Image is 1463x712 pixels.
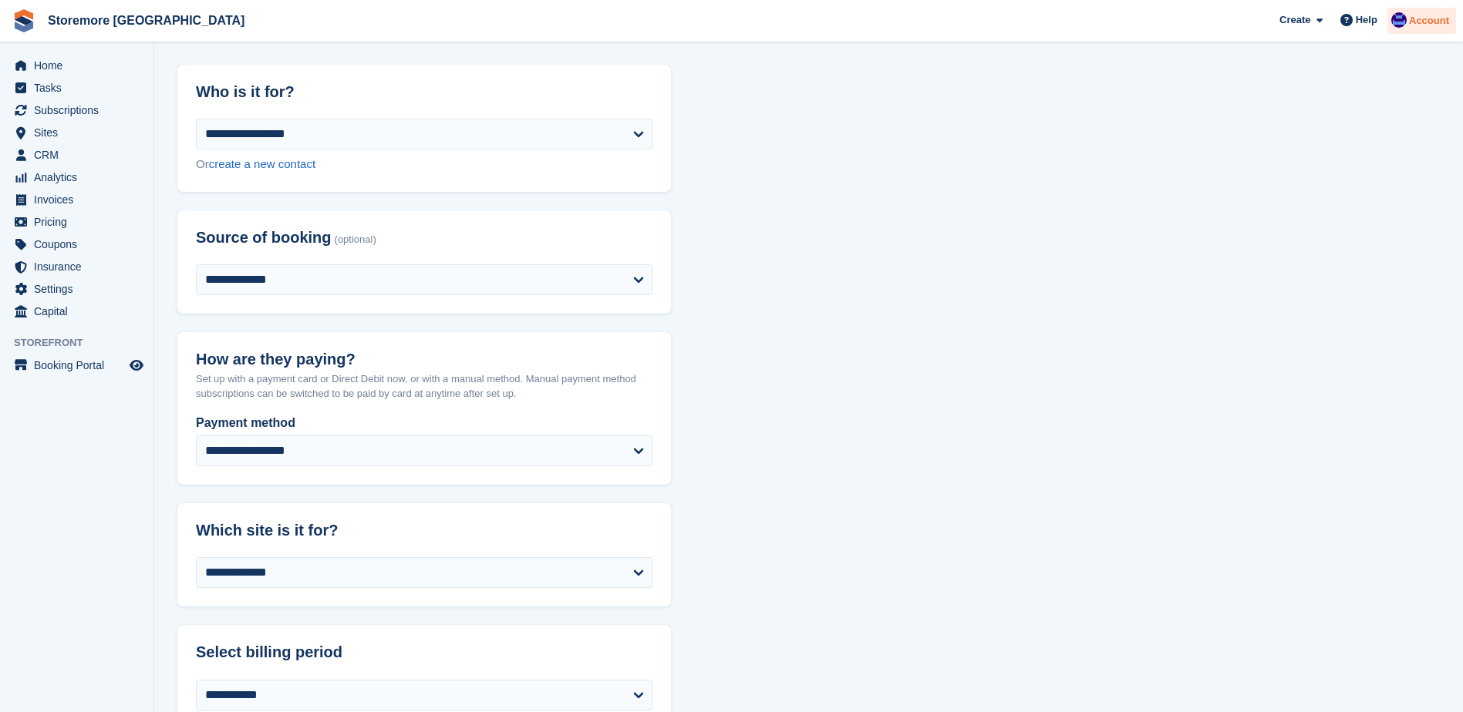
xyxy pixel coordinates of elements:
[34,278,126,300] span: Settings
[34,233,126,255] span: Coupons
[8,278,146,300] a: menu
[209,157,315,170] a: create a new contact
[127,356,146,374] a: Preview store
[34,99,126,121] span: Subscriptions
[196,414,652,432] label: Payment method
[34,144,126,166] span: CRM
[34,301,126,322] span: Capital
[1409,13,1449,29] span: Account
[34,77,126,99] span: Tasks
[8,189,146,210] a: menu
[14,335,153,351] span: Storefront
[196,643,652,661] h2: Select billing period
[8,77,146,99] a: menu
[1279,12,1310,28] span: Create
[1391,12,1407,28] img: Angela
[34,122,126,143] span: Sites
[34,256,126,277] span: Insurance
[196,371,652,401] p: Set up with a payment card or Direct Debit now, or with a manual method. Manual payment method su...
[8,354,146,376] a: menu
[196,351,652,368] h2: How are they paying?
[8,99,146,121] a: menu
[34,189,126,210] span: Invoices
[196,83,652,101] h2: Who is it for?
[34,211,126,233] span: Pricing
[8,122,146,143] a: menu
[8,211,146,233] a: menu
[34,354,126,376] span: Booking Portal
[34,55,126,76] span: Home
[34,166,126,188] span: Analytics
[8,301,146,322] a: menu
[8,166,146,188] a: menu
[8,55,146,76] a: menu
[8,233,146,255] a: menu
[196,522,652,539] h2: Which site is it for?
[12,9,35,32] img: stora-icon-8386f47178a22dfd0bd8f6a31ec36ba5ce8667c1dd55bd0f319d3a0aa187defe.svg
[8,256,146,277] a: menu
[335,234,376,246] span: (optional)
[1356,12,1377,28] span: Help
[8,144,146,166] a: menu
[196,229,332,247] span: Source of booking
[196,156,652,173] div: Or
[42,8,251,33] a: Storemore [GEOGRAPHIC_DATA]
